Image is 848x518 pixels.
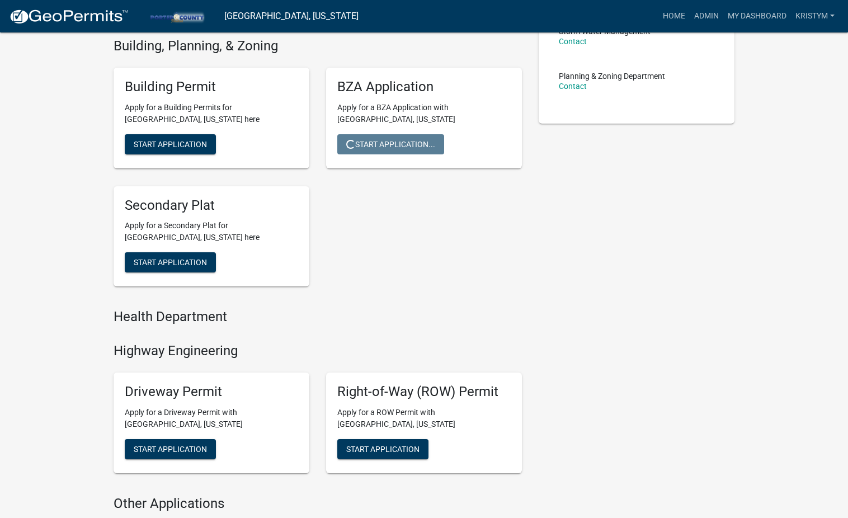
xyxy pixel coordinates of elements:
[337,384,511,400] h5: Right-of-Way (ROW) Permit
[125,407,298,430] p: Apply for a Driveway Permit with [GEOGRAPHIC_DATA], [US_STATE]
[114,309,522,325] h4: Health Department
[125,79,298,95] h5: Building Permit
[134,258,207,267] span: Start Application
[134,444,207,453] span: Start Application
[559,82,587,91] a: Contact
[114,343,522,359] h4: Highway Engineering
[134,139,207,148] span: Start Application
[125,252,216,272] button: Start Application
[125,220,298,243] p: Apply for a Secondary Plat for [GEOGRAPHIC_DATA], [US_STATE] here
[125,102,298,125] p: Apply for a Building Permits for [GEOGRAPHIC_DATA], [US_STATE] here
[559,27,651,35] p: Storm Water Management
[791,6,839,27] a: KristyM
[337,102,511,125] p: Apply for a BZA Application with [GEOGRAPHIC_DATA], [US_STATE]
[559,37,587,46] a: Contact
[346,139,435,148] span: Start Application...
[224,7,359,26] a: [GEOGRAPHIC_DATA], [US_STATE]
[723,6,791,27] a: My Dashboard
[337,407,511,430] p: Apply for a ROW Permit with [GEOGRAPHIC_DATA], [US_STATE]
[559,72,665,80] p: Planning & Zoning Department
[346,444,420,453] span: Start Application
[337,134,444,154] button: Start Application...
[114,38,522,54] h4: Building, Planning, & Zoning
[125,384,298,400] h5: Driveway Permit
[337,439,428,459] button: Start Application
[138,8,215,23] img: Porter County, Indiana
[658,6,690,27] a: Home
[125,197,298,214] h5: Secondary Plat
[125,134,216,154] button: Start Application
[690,6,723,27] a: Admin
[114,496,522,512] h4: Other Applications
[125,439,216,459] button: Start Application
[337,79,511,95] h5: BZA Application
